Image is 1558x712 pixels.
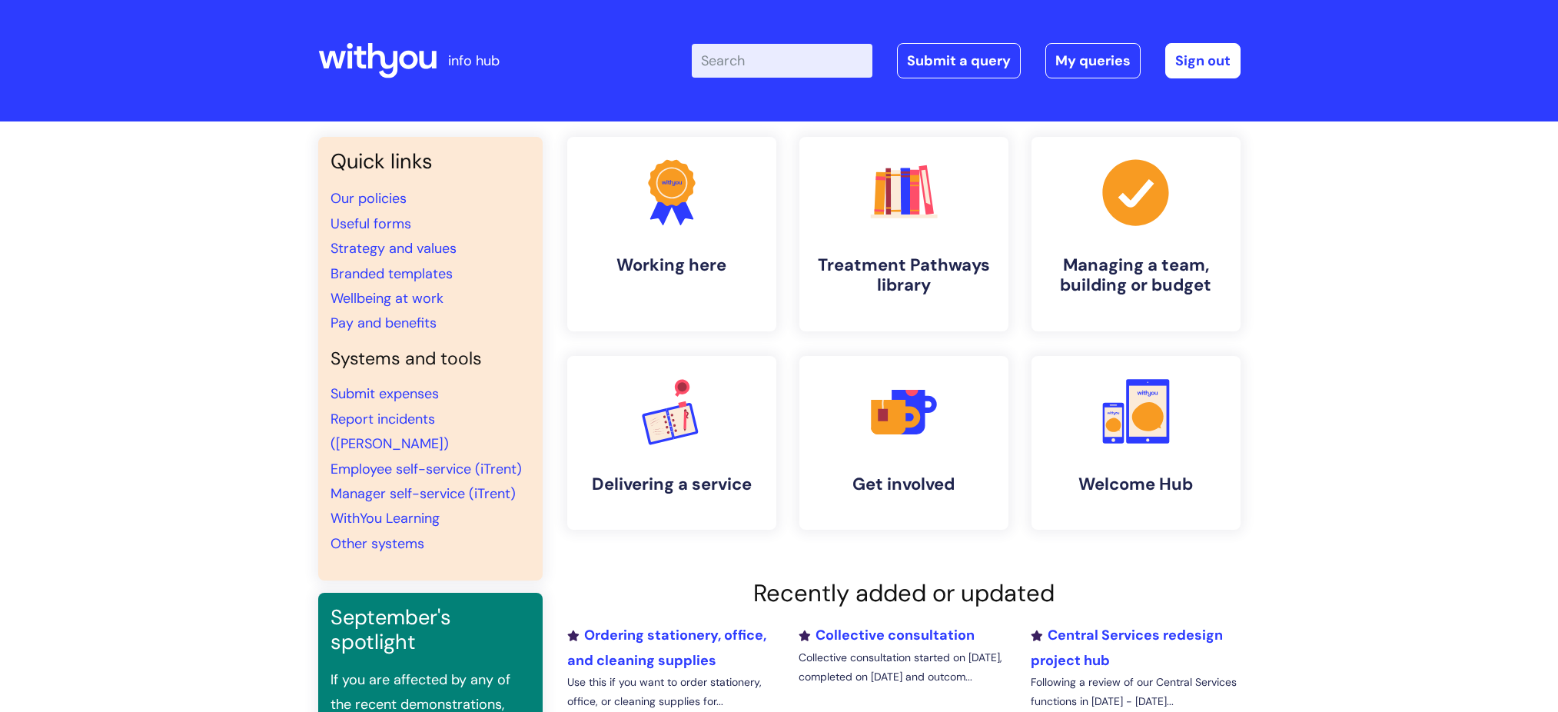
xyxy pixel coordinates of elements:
a: Central Services redesign project hub [1031,626,1223,669]
input: Search [692,44,872,78]
a: Submit expenses [331,384,439,403]
h3: September's spotlight [331,605,530,655]
a: Our policies [331,189,407,208]
p: Following a review of our Central Services functions in [DATE] - [DATE]... [1031,673,1240,711]
p: info hub [448,48,500,73]
h4: Systems and tools [331,348,530,370]
a: Collective consultation [799,626,975,644]
a: Pay and benefits [331,314,437,332]
h4: Delivering a service [580,474,764,494]
a: Sign out [1165,43,1241,78]
h4: Managing a team, building or budget [1044,255,1228,296]
a: Strategy and values [331,239,457,258]
h4: Welcome Hub [1044,474,1228,494]
a: Managing a team, building or budget [1031,137,1241,331]
a: Ordering stationery, office, and cleaning supplies [567,626,766,669]
a: Wellbeing at work [331,289,443,308]
h3: Quick links [331,149,530,174]
a: Submit a query [897,43,1021,78]
h4: Get involved [812,474,996,494]
a: Welcome Hub [1031,356,1241,530]
h4: Treatment Pathways library [812,255,996,296]
a: Working here [567,137,776,331]
h2: Recently added or updated [567,579,1241,607]
a: Report incidents ([PERSON_NAME]) [331,410,449,453]
p: Use this if you want to order stationery, office, or cleaning supplies for... [567,673,776,711]
a: Manager self-service (iTrent) [331,484,516,503]
a: Branded templates [331,265,453,283]
a: Treatment Pathways library [799,137,1008,331]
div: | - [692,43,1241,78]
a: Get involved [799,356,1008,530]
p: Collective consultation started on [DATE], completed on [DATE] and outcom... [799,648,1008,687]
a: My queries [1045,43,1141,78]
a: Other systems [331,534,424,553]
h4: Working here [580,255,764,275]
a: WithYou Learning [331,509,440,527]
a: Useful forms [331,215,411,233]
a: Employee self-service (iTrent) [331,460,522,478]
a: Delivering a service [567,356,776,530]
